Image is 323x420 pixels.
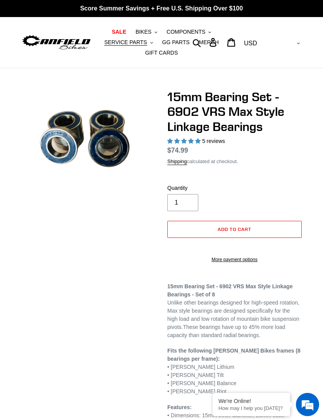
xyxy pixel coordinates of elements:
[167,90,302,134] h1: 15mm Bearing Set - 6902 VRS Max Style Linkage Bearings
[167,324,285,338] span: These bearings have up to 45% more load capacity than standard radial bearings.
[136,29,151,35] span: BIKES
[100,37,156,48] button: SERVICE PARTS
[167,283,293,298] strong: 15mm Bearing Set - 6902 VRS Max Style Linkage Bearings - Set of 8
[167,158,302,165] div: calculated at checkout.
[145,50,178,56] span: GIFT CARDS
[167,146,188,154] span: $74.99
[21,34,91,51] img: Canfield Bikes
[167,282,302,339] p: Unlike other bearings designed for high-speed rotation, Max style bearings are designed specifica...
[158,37,194,48] a: GG PARTS
[167,348,301,394] span: • [PERSON_NAME] Lithium • [PERSON_NAME] Tilt • [PERSON_NAME] Balance • [PERSON_NAME] Riot
[167,29,205,35] span: COMPONENTS
[104,39,147,46] span: SERVICE PARTS
[141,48,182,58] a: GIFT CARDS
[167,348,301,362] strong: Fits the following [PERSON_NAME] Bikes frames (8 bearings per frame):
[202,138,225,144] span: 5 reviews
[167,256,302,263] a: More payment options
[167,221,302,238] button: Add to cart
[132,27,161,37] button: BIKES
[218,405,284,411] p: How may I help you today?
[167,138,202,144] span: 5.00 stars
[218,226,251,232] span: Add to cart
[167,184,302,192] label: Quantity
[218,398,284,404] div: We're Online!
[162,39,190,46] span: GG PARTS
[112,29,126,35] span: SALE
[167,158,187,165] a: Shipping
[163,27,215,37] button: COMPONENTS
[167,404,192,410] strong: Features:
[108,27,130,37] a: SALE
